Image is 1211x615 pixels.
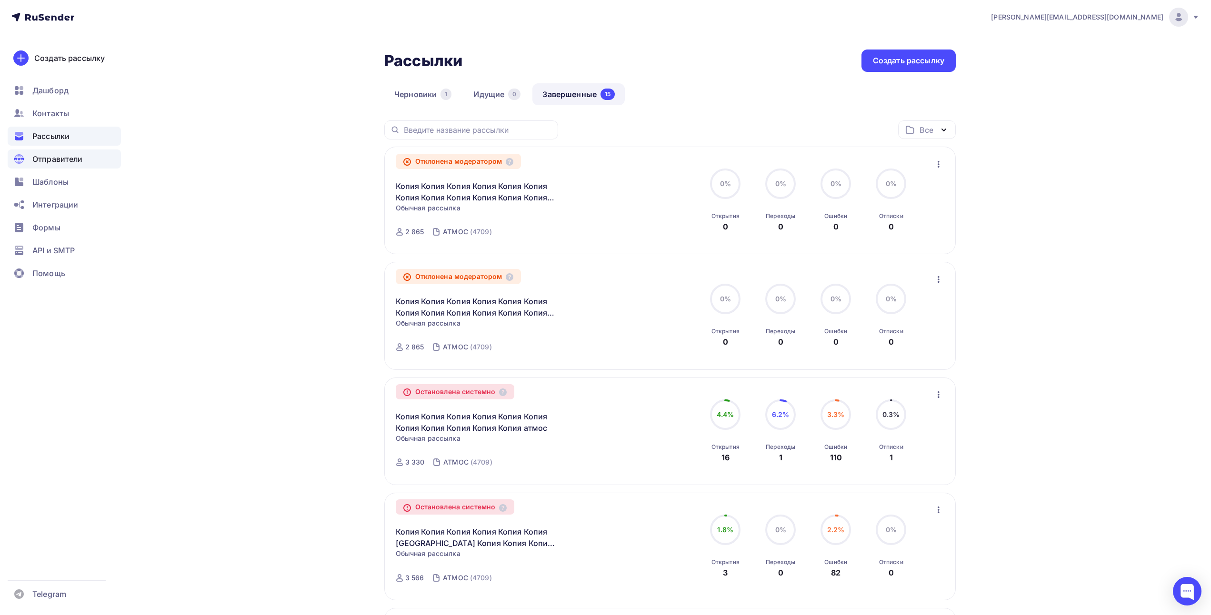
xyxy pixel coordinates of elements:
div: 0 [833,336,839,347]
div: Отписки [879,212,903,220]
div: Ошибки [824,443,847,451]
div: Открытия [711,443,740,451]
div: 3 330 [405,457,425,467]
span: 4.4% [717,410,734,418]
span: 0% [886,179,897,188]
div: Ошибки [824,327,847,335]
div: Отклонена модератором [396,154,521,169]
div: 0 [508,89,520,100]
a: АТМОС (4709) [442,224,493,239]
span: 0% [775,295,786,303]
div: 0 [889,567,894,578]
span: Дашборд [32,85,69,96]
span: 0% [886,295,897,303]
div: Создать рассылку [34,52,105,64]
a: Завершенные15 [532,83,625,105]
div: Остановлена системно [396,499,515,515]
div: Открытия [711,558,740,566]
span: Интеграции [32,199,78,210]
a: Копия Копия Копия Копия Копия Копия [GEOGRAPHIC_DATA] Копия Копия Копия атмос [396,526,559,549]
div: 0 [833,221,839,232]
div: 0 [889,336,894,347]
div: Открытия [711,212,740,220]
a: АТМОС (4709) [442,570,493,585]
div: Отписки [879,443,903,451]
div: 82 [831,567,841,578]
span: 0% [720,179,731,188]
a: [PERSON_NAME][EMAIL_ADDRESS][DOMAIN_NAME] [991,8,1200,27]
span: 1.8% [717,526,733,534]
div: 1 [890,452,893,463]
span: API и SMTP [32,245,75,256]
span: 0% [886,526,897,534]
span: Помощь [32,268,65,279]
div: 110 [830,452,842,463]
div: 0 [889,221,894,232]
a: Копия Копия Копия Копия Копия Копия Копия Копия Копия Копия Копия атмос [396,411,559,434]
span: Обычная рассылка [396,318,460,328]
span: 0% [720,295,731,303]
a: Отправители [8,149,121,169]
div: 0 [778,336,783,347]
div: 16 [721,452,730,463]
span: 0% [775,179,786,188]
div: 0 [723,221,728,232]
div: Открытия [711,327,740,335]
div: Остановлена системно [396,384,515,399]
a: АТМОС (4709) [442,455,493,470]
div: (4709) [470,227,492,237]
a: Дашборд [8,81,121,100]
span: Обычная рассылка [396,434,460,443]
h2: Рассылки [384,51,462,70]
div: 2 865 [405,342,424,352]
a: Идущие0 [463,83,530,105]
span: Отправители [32,153,83,165]
div: (4709) [470,342,492,352]
a: Копия Копия Копия Копия Копия Копия Копия Копия Копия Копия Копия Копия атмос [396,296,559,318]
div: Переходы [766,558,795,566]
div: 1 [440,89,451,100]
div: АТМОС [443,573,468,583]
div: 0 [723,336,728,347]
div: 0 [778,567,783,578]
div: АТМОС [443,457,469,467]
span: [PERSON_NAME][EMAIL_ADDRESS][DOMAIN_NAME] [991,12,1163,22]
div: Создать рассылку [873,55,944,66]
div: Ошибки [824,212,847,220]
a: Черновики1 [384,83,461,105]
div: Переходы [766,443,795,451]
span: 0% [775,526,786,534]
span: 3.3% [827,410,845,418]
span: Формы [32,222,60,233]
div: Отписки [879,327,903,335]
a: Копия Копия Копия Копия Копия Копия Копия Копия Копия Копия Копия Копия атмос [396,180,559,203]
span: 0% [831,179,841,188]
div: Все [920,124,933,136]
a: Формы [8,218,121,237]
div: Отписки [879,558,903,566]
span: 0% [831,295,841,303]
div: Переходы [766,327,795,335]
a: Шаблоны [8,172,121,191]
div: (4709) [470,573,492,583]
span: Обычная рассылка [396,203,460,213]
a: Рассылки [8,127,121,146]
span: 2.2% [827,526,845,534]
span: 0.3% [882,410,900,418]
div: 15 [600,89,615,100]
span: Рассылки [32,130,70,142]
span: Telegram [32,588,66,600]
div: 3 [723,567,728,578]
div: Ошибки [824,558,847,566]
input: Введите название рассылки [404,125,552,135]
div: Отклонена модератором [396,269,521,284]
span: Шаблоны [32,176,69,188]
span: Обычная рассылка [396,549,460,558]
span: 6.2% [772,410,790,418]
div: Переходы [766,212,795,220]
span: Контакты [32,108,69,119]
a: Контакты [8,104,121,123]
div: 2 865 [405,227,424,237]
button: Все [898,120,956,139]
div: АТМОС [443,227,468,237]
